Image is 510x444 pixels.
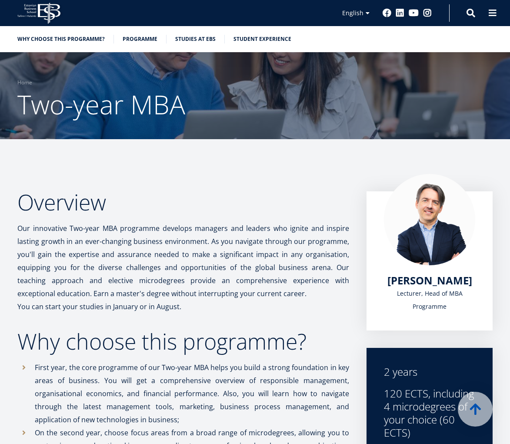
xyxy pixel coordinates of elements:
div: 120 ECTS, including 4 microdegrees of your choice (60 ECTS) [384,387,475,439]
span: [PERSON_NAME] [387,273,472,287]
a: Studies at EBS [175,35,216,43]
a: Linkedin [396,9,404,17]
p: You can start your studies in January or in August. [17,300,349,313]
a: Youtube [409,9,419,17]
p: First year, the core programme of our Two-year MBA helps you build a strong foundation in key are... [35,361,349,426]
img: Marko Rillo [384,174,475,265]
a: Home [17,78,32,87]
div: 2 years [384,365,475,378]
div: Lecturer, Head of MBA Programme [384,287,475,313]
a: Programme [123,35,157,43]
a: Facebook [383,9,391,17]
a: [PERSON_NAME] [387,274,472,287]
span: Two-year MBA [17,87,185,122]
p: Our innovative Two-year MBA programme develops managers and leaders who ignite and inspire lastin... [17,222,349,300]
a: Why choose this programme? [17,35,105,43]
h2: Overview [17,191,349,213]
h2: Why choose this programme? [17,330,349,352]
a: Instagram [423,9,432,17]
a: Student experience [233,35,291,43]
